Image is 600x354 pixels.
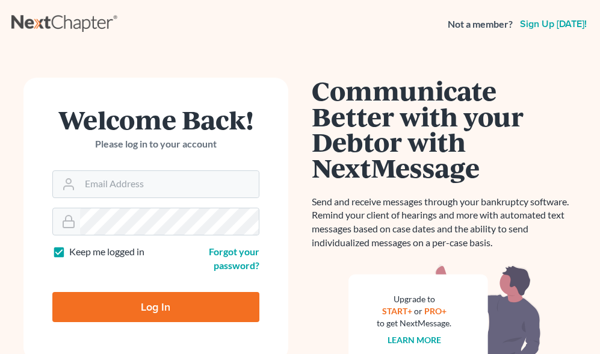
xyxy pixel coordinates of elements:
p: Send and receive messages through your bankruptcy software. Remind your client of hearings and mo... [312,195,577,250]
div: Upgrade to [377,293,452,305]
h1: Communicate Better with your Debtor with NextMessage [312,78,577,181]
strong: Not a member? [448,17,513,31]
a: Forgot your password? [209,246,259,271]
input: Email Address [80,171,259,197]
a: Learn more [388,335,441,345]
label: Keep me logged in [69,245,144,259]
div: to get NextMessage. [377,317,452,329]
h1: Welcome Back! [52,107,259,132]
a: PRO+ [424,306,447,316]
span: or [414,306,422,316]
p: Please log in to your account [52,137,259,151]
a: START+ [382,306,412,316]
a: Sign up [DATE]! [518,19,589,29]
input: Log In [52,292,259,322]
